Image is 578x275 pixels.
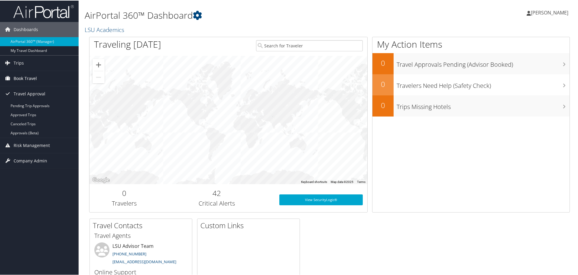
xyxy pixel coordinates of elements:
[200,220,300,230] h2: Custom Links
[357,180,365,183] a: Terms (opens in new tab)
[164,199,270,207] h3: Critical Alerts
[94,231,187,239] h3: Travel Agents
[13,4,74,18] img: airportal-logo.png
[397,78,570,89] h3: Travelers Need Help (Safety Check)
[372,37,570,50] h1: My Action Items
[93,58,105,70] button: Zoom in
[14,70,37,85] span: Book Travel
[14,55,24,70] span: Trips
[85,25,126,33] a: LSU Academics
[256,40,363,51] input: Search for Traveler
[14,153,47,168] span: Company Admin
[531,9,568,15] span: [PERSON_NAME]
[94,187,154,198] h2: 0
[91,242,190,267] li: LSU Advisor Team
[372,53,570,74] a: 0Travel Approvals Pending (Advisor Booked)
[91,176,111,184] img: Google
[279,194,363,205] a: View SecurityLogic®
[331,180,353,183] span: Map data ©2025
[14,137,50,152] span: Risk Management
[527,3,574,21] a: [PERSON_NAME]
[14,21,38,37] span: Dashboards
[93,220,192,230] h2: Travel Contacts
[14,86,45,101] span: Travel Approval
[94,37,161,50] h1: Traveling [DATE]
[301,179,327,184] button: Keyboard shortcuts
[112,258,176,264] a: [EMAIL_ADDRESS][DOMAIN_NAME]
[372,100,394,110] h2: 0
[397,99,570,110] h3: Trips Missing Hotels
[91,176,111,184] a: Open this area in Google Maps (opens a new window)
[94,199,154,207] h3: Travelers
[372,74,570,95] a: 0Travelers Need Help (Safety Check)
[372,57,394,68] h2: 0
[372,95,570,116] a: 0Trips Missing Hotels
[397,57,570,68] h3: Travel Approvals Pending (Advisor Booked)
[85,8,411,21] h1: AirPortal 360™ Dashboard
[372,78,394,89] h2: 0
[112,251,146,256] a: [PHONE_NUMBER]
[164,187,270,198] h2: 42
[93,71,105,83] button: Zoom out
